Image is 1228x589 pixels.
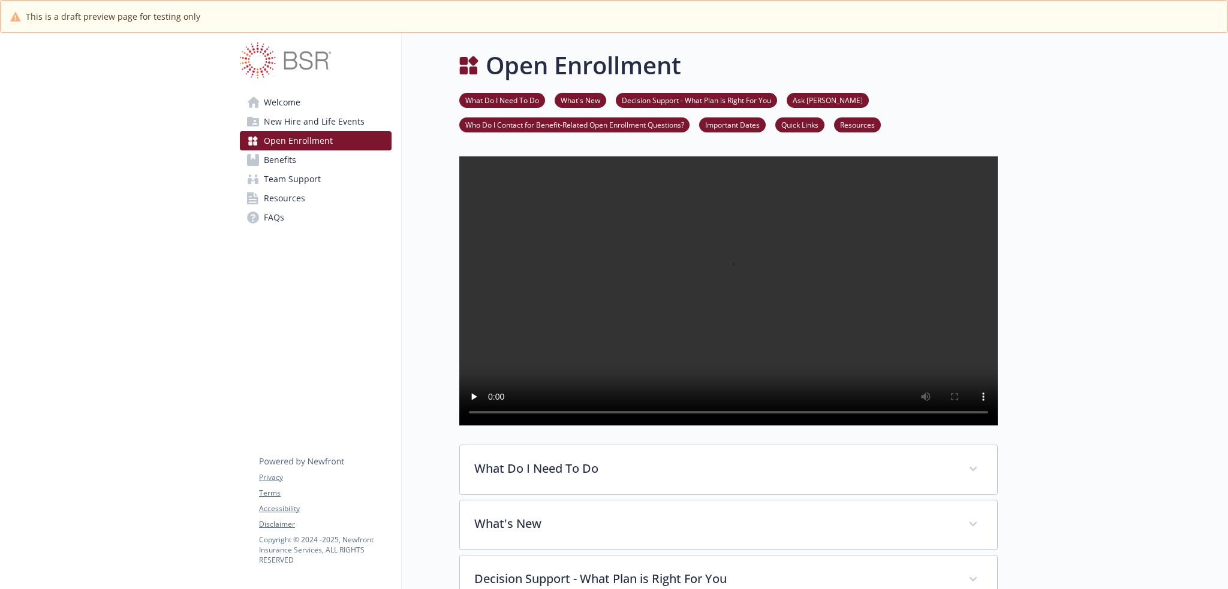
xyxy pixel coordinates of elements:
p: Copyright © 2024 - 2025 , Newfront Insurance Services, ALL RIGHTS RESERVED [259,534,391,565]
a: Resources [240,189,392,208]
a: Team Support [240,170,392,189]
a: Benefits [240,150,392,170]
a: Disclaimer [259,519,391,530]
span: New Hire and Life Events [264,112,365,131]
a: What Do I Need To Do [459,94,545,105]
span: FAQs [264,208,284,227]
span: Resources [264,189,305,208]
a: Terms [259,488,391,499]
a: Welcome [240,93,392,112]
a: Quick Links [775,119,824,130]
a: Decision Support - What Plan is Right For You [616,94,777,105]
a: New Hire and Life Events [240,112,392,131]
span: Open Enrollment [264,131,333,150]
p: Decision Support - What Plan is Right For You [474,570,954,588]
span: Benefits [264,150,296,170]
a: Accessibility [259,503,391,514]
h1: Open Enrollment [486,47,681,83]
a: Ask [PERSON_NAME] [787,94,869,105]
a: Who Do I Contact for Benefit-Related Open Enrollment Questions? [459,119,690,130]
a: Important Dates [699,119,766,130]
a: What's New [555,94,606,105]
div: What Do I Need To Do [460,445,997,494]
div: What's New [460,500,997,549]
span: Team Support [264,170,321,189]
a: Resources [834,119,881,130]
a: Privacy [259,472,391,483]
span: This is a draft preview page for testing only [26,10,200,23]
a: Open Enrollment [240,131,392,150]
a: FAQs [240,208,392,227]
span: Welcome [264,93,300,112]
p: What's New [474,515,954,533]
p: What Do I Need To Do [474,460,954,478]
